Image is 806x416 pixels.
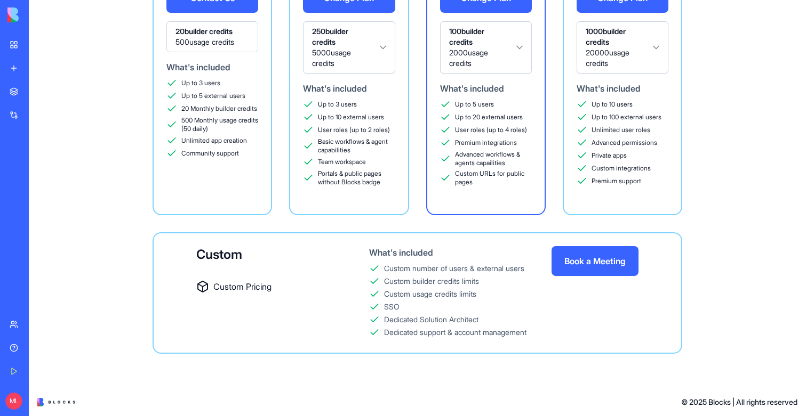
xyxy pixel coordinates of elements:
div: Dedicated support & account management [384,327,526,338]
img: logo [37,398,75,406]
div: What's included [440,82,532,95]
div: What's included [166,61,258,74]
span: 20 builder credits [175,26,249,37]
span: Up to 100 external users [592,113,661,121]
span: Up to 10 external users [318,113,384,121]
span: Custom Pricing [213,280,272,293]
span: Unlimited user roles [592,126,650,134]
div: Dedicated Solution Architect [384,314,478,325]
span: Unlimited app creation [181,136,247,145]
div: Custom builder credits limits [384,276,479,287]
span: Up to 10 users [592,100,633,109]
span: Premium support [592,177,641,185]
span: Team workspace [318,158,366,166]
span: Up to 5 users [455,100,494,109]
div: Custom usage credits limits [384,289,476,299]
div: What's included [369,246,526,259]
span: © 2025 Blocks | All rights reserved [681,397,797,407]
span: Up to 3 users [318,100,357,109]
div: SSO [384,301,400,312]
span: 20 Monthly builder credits [181,104,257,113]
span: Custom integrations [592,164,651,173]
span: Up to 20 external users [455,113,523,121]
div: Custom [196,246,344,263]
div: What's included [303,82,395,95]
span: User roles (up to 2 roles) [318,126,390,134]
span: Community support [181,149,239,158]
span: Advanced permissions [592,138,657,147]
span: Portals & public pages without Blocks badge [318,169,395,186]
div: What's included [577,82,668,95]
span: User roles (up to 4 roles) [455,126,527,134]
span: Advanced workflows & agents capailities [455,150,532,167]
span: Custom URLs for public pages [455,169,532,186]
span: Up to 3 users [181,79,220,87]
span: 500 Monthly usage credits (50 daily) [181,116,258,133]
span: Private apps [592,151,627,160]
div: Custom number of users & external users [384,263,524,274]
span: ML [5,393,22,410]
span: Basic workflows & agent capabilities [318,137,395,154]
img: logo [7,7,74,22]
button: Book a Meeting [552,246,639,276]
span: 500 usage credits [175,37,249,47]
span: Premium integrations [455,138,517,147]
span: Up to 5 external users [181,92,245,100]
